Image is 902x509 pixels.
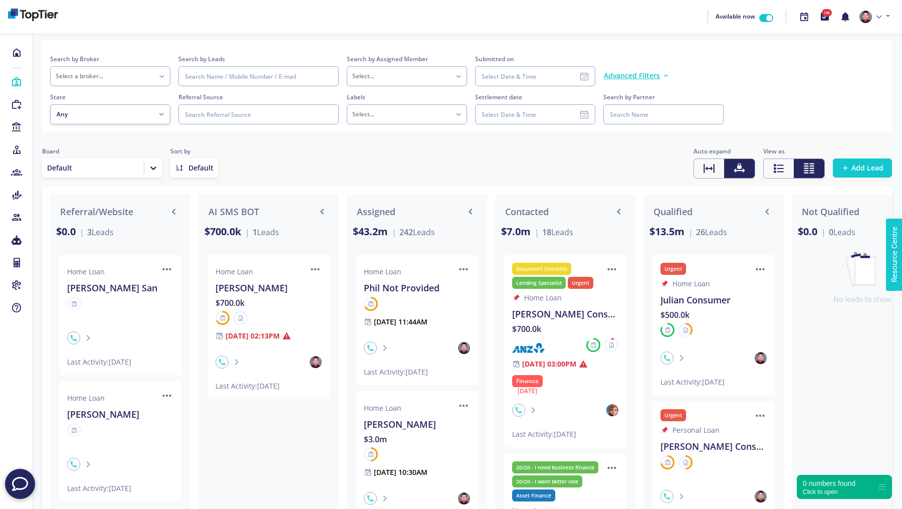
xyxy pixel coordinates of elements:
[822,9,832,17] span: 146
[716,12,755,21] span: Available now
[859,11,872,23] img: e310ebdf-1855-410b-9d61-d1abdff0f2ad-637831748356285317.png
[814,6,835,28] button: 146
[8,9,58,21] img: bd260d39-06d4-48c8-91ce-4964555bf2e4-638900413960370303.png
[9,3,64,15] span: Resource Centre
